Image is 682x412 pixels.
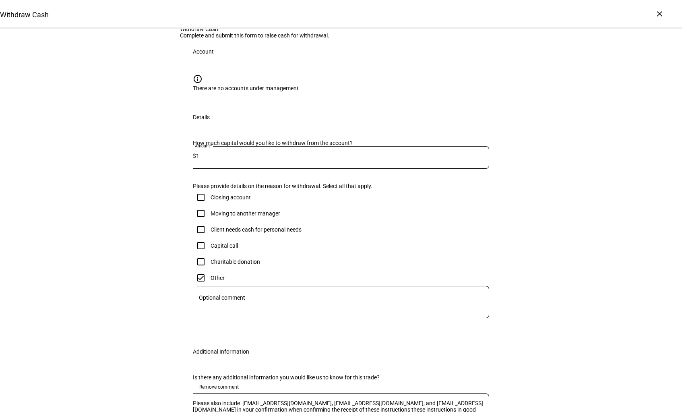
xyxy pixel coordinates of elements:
[193,381,245,393] button: Remove comment
[193,140,489,146] div: How much capital would you like to withdraw from the account?
[193,48,214,55] div: Account
[193,74,203,84] mat-icon: info
[193,85,489,91] div: There are no accounts under management
[211,210,280,217] div: Moving to another manager
[211,226,302,233] div: Client needs cash for personal needs
[195,143,212,148] mat-label: Amount*
[211,194,251,201] div: Closing account
[211,259,260,265] div: Charitable donation
[193,374,489,381] div: Is there any additional information you would like us to know for this trade?
[199,294,245,301] mat-label: Optional comment
[193,153,196,159] span: $
[180,26,502,32] div: Withdraw Cash
[211,275,225,281] div: Other
[193,114,210,120] div: Details
[653,7,666,20] div: ×
[193,183,489,189] div: Please provide details on the reason for withdrawal. Select all that apply.
[199,381,239,393] span: Remove comment
[211,242,238,249] div: Capital call
[193,348,249,355] div: Additional Information
[180,32,502,39] div: Complete and submit this form to raise cash for withdrawal.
